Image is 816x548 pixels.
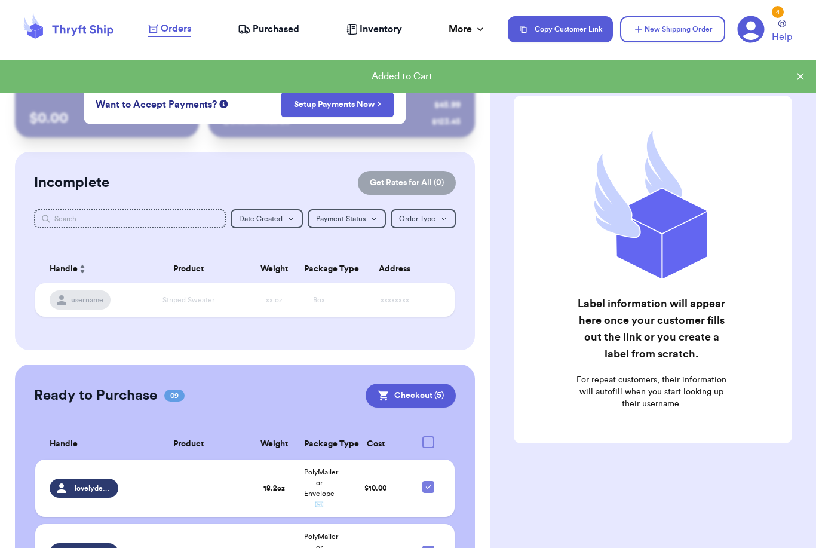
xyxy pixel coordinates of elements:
[125,429,251,460] th: Product
[266,296,283,304] span: xx oz
[50,263,78,275] span: Handle
[391,209,456,228] button: Order Type
[346,22,402,36] a: Inventory
[10,69,794,84] div: Added to Cart
[78,262,87,276] button: Sort ascending
[251,429,297,460] th: Weight
[449,22,486,36] div: More
[575,295,729,362] h2: Label information will appear here once your customer fills out the link or you create a label fr...
[294,99,382,111] a: Setup Payments Now
[231,209,303,228] button: Date Created
[251,255,297,283] th: Weight
[316,215,366,222] span: Payment Status
[50,438,78,451] span: Handle
[342,255,455,283] th: Address
[164,390,185,402] span: 09
[342,429,409,460] th: Cost
[71,483,111,493] span: _lovelydenissee
[358,171,456,195] button: Get Rates for All (0)
[434,99,461,111] div: $ 45.99
[381,296,409,304] span: xxxxxxxx
[772,20,792,44] a: Help
[239,215,283,222] span: Date Created
[620,16,725,42] button: New Shipping Order
[253,22,299,36] span: Purchased
[29,109,185,128] p: $ 0.00
[34,209,226,228] input: Search
[399,215,435,222] span: Order Type
[737,16,765,43] a: 4
[366,384,456,408] button: Checkout (5)
[360,22,402,36] span: Inventory
[297,429,342,460] th: Package Type
[96,97,217,112] span: Want to Accept Payments?
[263,485,285,492] strong: 18.2 oz
[432,116,461,128] div: $ 123.45
[308,209,386,228] button: Payment Status
[772,6,784,18] div: 4
[148,22,191,37] a: Orders
[161,22,191,36] span: Orders
[34,173,109,192] h2: Incomplete
[297,255,342,283] th: Package Type
[575,374,729,410] p: For repeat customers, their information will autofill when you start looking up their username.
[238,22,299,36] a: Purchased
[125,255,251,283] th: Product
[281,92,394,117] button: Setup Payments Now
[364,485,386,492] span: $ 10.00
[162,296,214,304] span: Striped Sweater
[34,386,157,405] h2: Ready to Purchase
[71,295,103,305] span: username
[508,16,613,42] button: Copy Customer Link
[772,30,792,44] span: Help
[313,296,325,304] span: Box
[304,469,338,508] span: PolyMailer or Envelope ✉️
